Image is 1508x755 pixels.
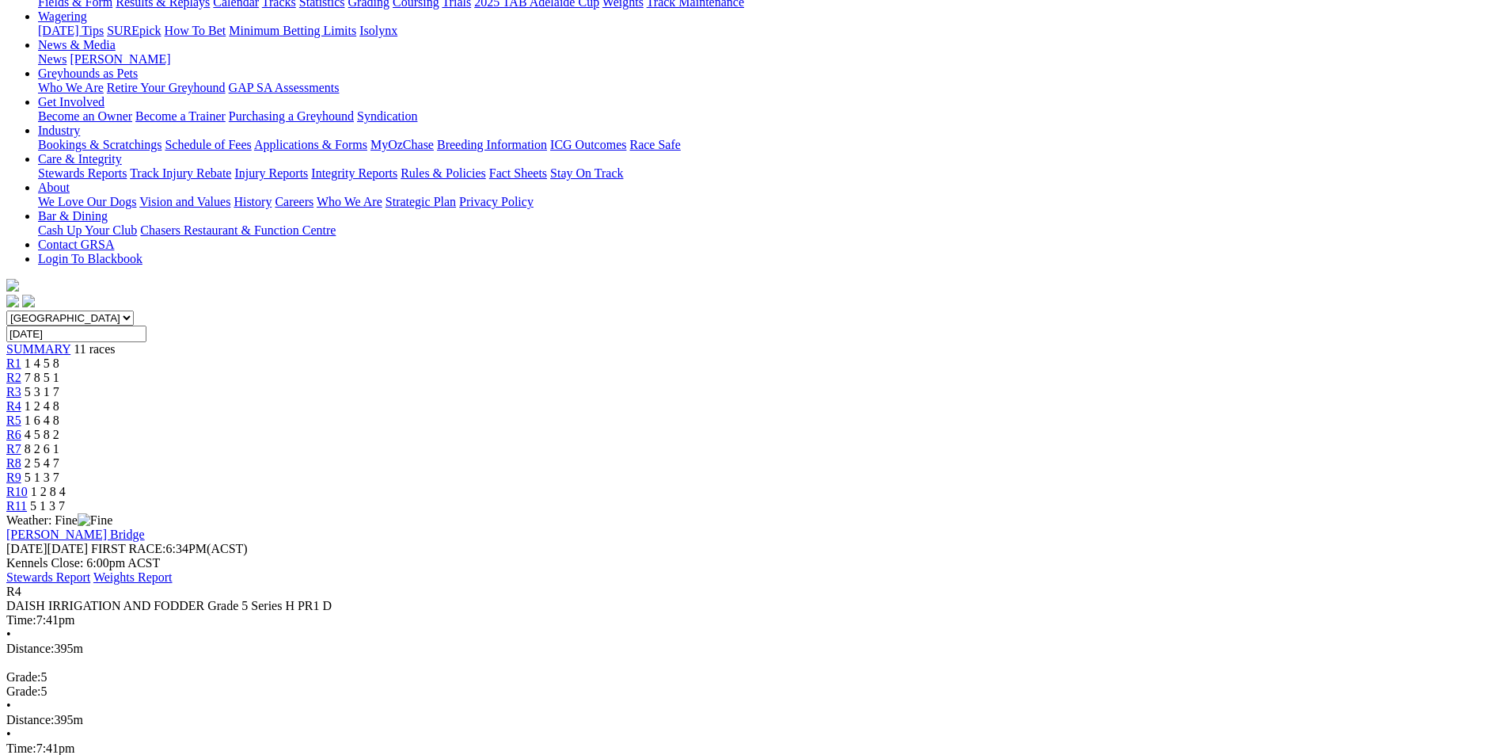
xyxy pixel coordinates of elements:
[6,599,1502,613] div: DAISH IRRIGATION AND FODDER Grade 5 Series H PR1 D
[38,223,137,237] a: Cash Up Your Club
[31,485,66,498] span: 1 2 8 4
[6,485,28,498] a: R10
[38,223,1502,238] div: Bar & Dining
[6,442,21,456] span: R7
[25,442,59,456] span: 8 2 6 1
[6,357,21,370] a: R1
[107,81,226,94] a: Retire Your Greyhound
[6,684,1502,699] div: 5
[6,727,11,741] span: •
[489,166,547,180] a: Fact Sheets
[130,166,231,180] a: Track Injury Rebate
[25,456,59,470] span: 2 5 4 7
[229,81,340,94] a: GAP SA Assessments
[6,613,1502,627] div: 7:41pm
[38,109,1502,124] div: Get Involved
[386,195,456,208] a: Strategic Plan
[38,181,70,194] a: About
[6,326,146,342] input: Select date
[357,109,417,123] a: Syndication
[6,542,88,555] span: [DATE]
[6,642,54,655] span: Distance:
[140,223,336,237] a: Chasers Restaurant & Function Centre
[78,513,112,528] img: Fine
[38,109,132,123] a: Become an Owner
[38,209,108,223] a: Bar & Dining
[401,166,486,180] a: Rules & Policies
[254,138,367,151] a: Applications & Forms
[38,195,1502,209] div: About
[38,166,1502,181] div: Care & Integrity
[38,252,142,265] a: Login To Blackbook
[370,138,434,151] a: MyOzChase
[229,109,354,123] a: Purchasing a Greyhound
[38,138,1502,152] div: Industry
[6,556,1502,570] div: Kennels Close: 6:00pm ACST
[38,166,127,180] a: Stewards Reports
[6,613,36,627] span: Time:
[6,414,21,427] a: R5
[38,52,66,66] a: News
[38,10,87,23] a: Wagering
[6,742,36,755] span: Time:
[6,542,47,555] span: [DATE]
[311,166,397,180] a: Integrity Reports
[6,670,1502,684] div: 5
[6,371,21,384] a: R2
[38,195,136,208] a: We Love Our Dogs
[38,138,161,151] a: Bookings & Scratchings
[38,24,104,37] a: [DATE] Tips
[6,471,21,484] a: R9
[38,81,104,94] a: Who We Are
[6,585,21,598] span: R4
[38,67,138,80] a: Greyhounds as Pets
[22,295,35,307] img: twitter.svg
[6,642,1502,656] div: 395m
[25,385,59,398] span: 5 3 1 7
[6,528,145,541] a: [PERSON_NAME] Bridge
[6,699,11,712] span: •
[25,371,59,384] span: 7 8 5 1
[6,684,41,698] span: Grade:
[91,542,248,555] span: 6:34PM(ACST)
[91,542,165,555] span: FIRST RACE:
[38,152,122,166] a: Care & Integrity
[135,109,226,123] a: Become a Trainer
[38,52,1502,67] div: News & Media
[6,385,21,398] a: R3
[25,357,59,370] span: 1 4 5 8
[30,499,65,513] span: 5 1 3 7
[25,428,59,441] span: 4 5 8 2
[6,670,41,684] span: Grade:
[6,627,11,641] span: •
[38,124,80,137] a: Industry
[93,570,173,584] a: Weights Report
[38,81,1502,95] div: Greyhounds as Pets
[165,24,226,37] a: How To Bet
[629,138,680,151] a: Race Safe
[6,428,21,441] a: R6
[6,570,90,584] a: Stewards Report
[25,414,59,427] span: 1 6 4 8
[550,138,626,151] a: ICG Outcomes
[550,166,623,180] a: Stay On Track
[229,24,356,37] a: Minimum Betting Limits
[107,24,161,37] a: SUREpick
[6,499,27,513] a: R11
[74,342,115,356] span: 11 races
[6,713,54,726] span: Distance:
[6,342,70,356] a: SUMMARY
[317,195,382,208] a: Who We Are
[6,513,112,527] span: Weather: Fine
[6,456,21,470] a: R8
[25,471,59,484] span: 5 1 3 7
[6,713,1502,727] div: 395m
